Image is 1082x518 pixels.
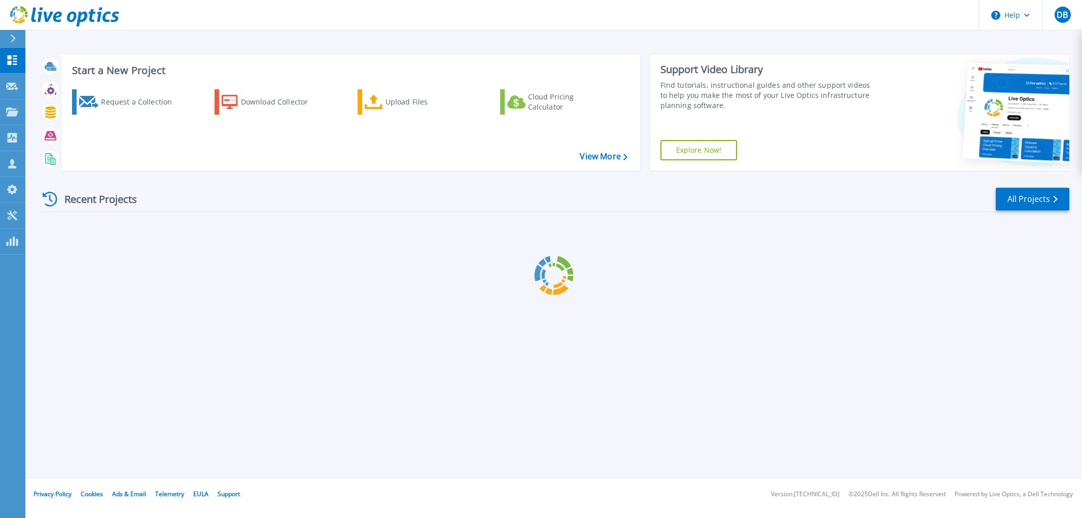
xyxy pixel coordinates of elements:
span: DB [1057,11,1068,19]
div: Request a Collection [101,92,182,112]
a: Support [218,490,240,498]
a: Explore Now! [660,140,738,160]
a: Cloud Pricing Calculator [500,89,613,115]
div: Recent Projects [39,187,151,212]
a: Download Collector [215,89,328,115]
a: Telemetry [155,490,184,498]
a: All Projects [996,188,1069,211]
a: Ads & Email [112,490,146,498]
div: Cloud Pricing Calculator [528,92,609,112]
div: Download Collector [241,92,322,112]
a: Privacy Policy [33,490,72,498]
li: Powered by Live Optics, a Dell Technology [955,491,1073,498]
a: Request a Collection [72,89,185,115]
a: View More [580,152,627,161]
h3: Start a New Project [72,65,627,76]
a: Cookies [81,490,103,498]
li: © 2025 Dell Inc. All Rights Reserved [849,491,946,498]
div: Upload Files [386,92,467,112]
a: Upload Files [358,89,471,115]
li: Version: [TECHNICAL_ID] [771,491,840,498]
div: Find tutorials, instructional guides and other support videos to help you make the most of your L... [660,80,876,111]
div: Support Video Library [660,63,876,76]
a: EULA [193,490,208,498]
